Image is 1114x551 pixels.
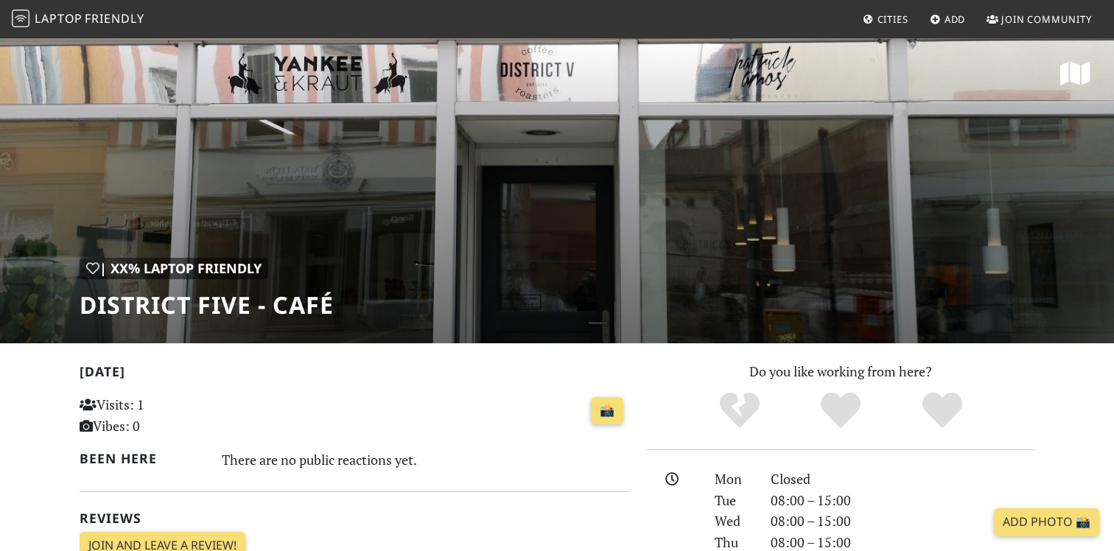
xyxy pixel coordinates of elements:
[591,397,623,425] a: 📸
[80,258,268,279] div: | XX% Laptop Friendly
[1001,13,1092,26] span: Join Community
[762,490,1043,511] div: 08:00 – 15:00
[877,13,908,26] span: Cities
[762,468,1043,490] div: Closed
[80,451,204,466] h2: Been here
[12,7,144,32] a: LaptopFriendly LaptopFriendly
[790,390,891,431] div: Yes
[857,6,914,32] a: Cities
[689,390,791,431] div: No
[85,10,144,27] span: Friendly
[981,6,1098,32] a: Join Community
[35,10,83,27] span: Laptop
[647,361,1034,382] p: Do you like working from here?
[80,510,629,526] h2: Reviews
[706,468,762,490] div: Mon
[924,6,972,32] a: Add
[706,510,762,532] div: Wed
[80,364,629,385] h2: [DATE]
[12,10,29,27] img: LaptopFriendly
[222,448,630,471] div: There are no public reactions yet.
[891,390,993,431] div: Definitely!
[80,394,251,437] p: Visits: 1 Vibes: 0
[706,490,762,511] div: Tue
[762,510,1043,532] div: 08:00 – 15:00
[80,291,334,319] h1: District Five - Café
[994,508,1099,536] a: Add Photo 📸
[945,13,966,26] span: Add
